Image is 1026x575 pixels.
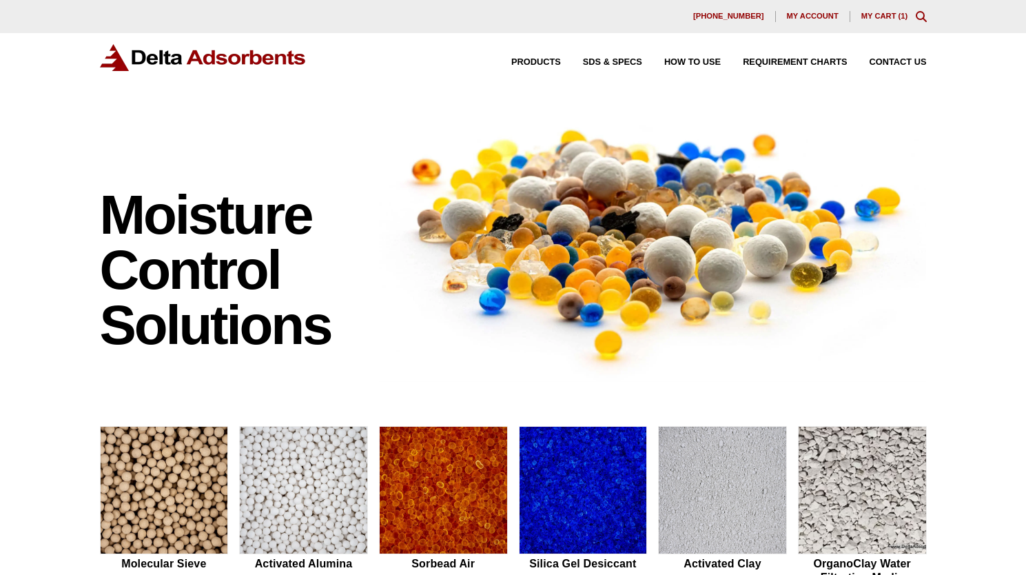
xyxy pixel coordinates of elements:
span: SDS & SPECS [583,58,642,67]
a: [PHONE_NUMBER] [682,11,776,22]
span: [PHONE_NUMBER] [693,12,764,20]
span: Products [511,58,561,67]
div: Toggle Modal Content [916,11,927,22]
img: Delta Adsorbents [100,44,307,71]
a: How to Use [642,58,721,67]
a: Products [489,58,561,67]
h2: Molecular Sieve [100,557,229,570]
h2: Sorbead Air [379,557,508,570]
span: 1 [901,12,905,20]
span: Contact Us [870,58,927,67]
h2: Silica Gel Desiccant [519,557,648,570]
span: How to Use [664,58,721,67]
a: Contact Us [848,58,927,67]
a: My Cart (1) [861,12,908,20]
span: My account [787,12,839,20]
span: Requirement Charts [743,58,847,67]
a: My account [776,11,850,22]
img: Image [379,104,927,382]
h2: Activated Alumina [239,557,368,570]
h1: Moisture Control Solutions [100,188,366,353]
a: Requirement Charts [721,58,847,67]
a: SDS & SPECS [561,58,642,67]
h2: Activated Clay [658,557,787,570]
